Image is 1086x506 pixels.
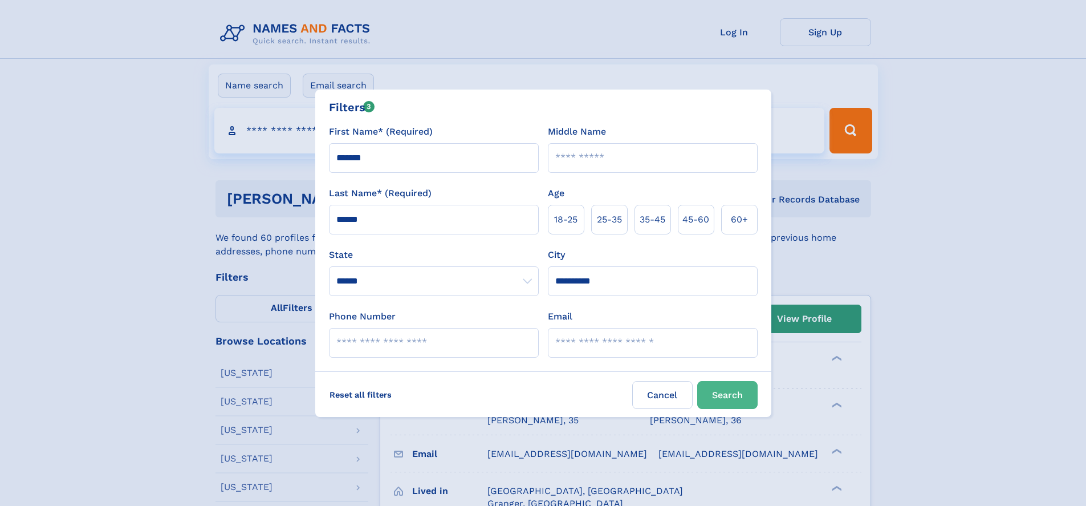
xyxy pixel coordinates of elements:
label: Age [548,187,564,200]
span: 35‑45 [640,213,665,226]
label: State [329,248,539,262]
label: Middle Name [548,125,606,139]
label: Reset all filters [322,381,399,408]
span: 25‑35 [597,213,622,226]
label: Phone Number [329,310,396,323]
label: Cancel [632,381,693,409]
label: Last Name* (Required) [329,187,432,200]
label: First Name* (Required) [329,125,433,139]
div: Filters [329,99,375,116]
label: Email [548,310,572,323]
label: City [548,248,565,262]
button: Search [697,381,758,409]
span: 60+ [731,213,748,226]
span: 45‑60 [682,213,709,226]
span: 18‑25 [554,213,577,226]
